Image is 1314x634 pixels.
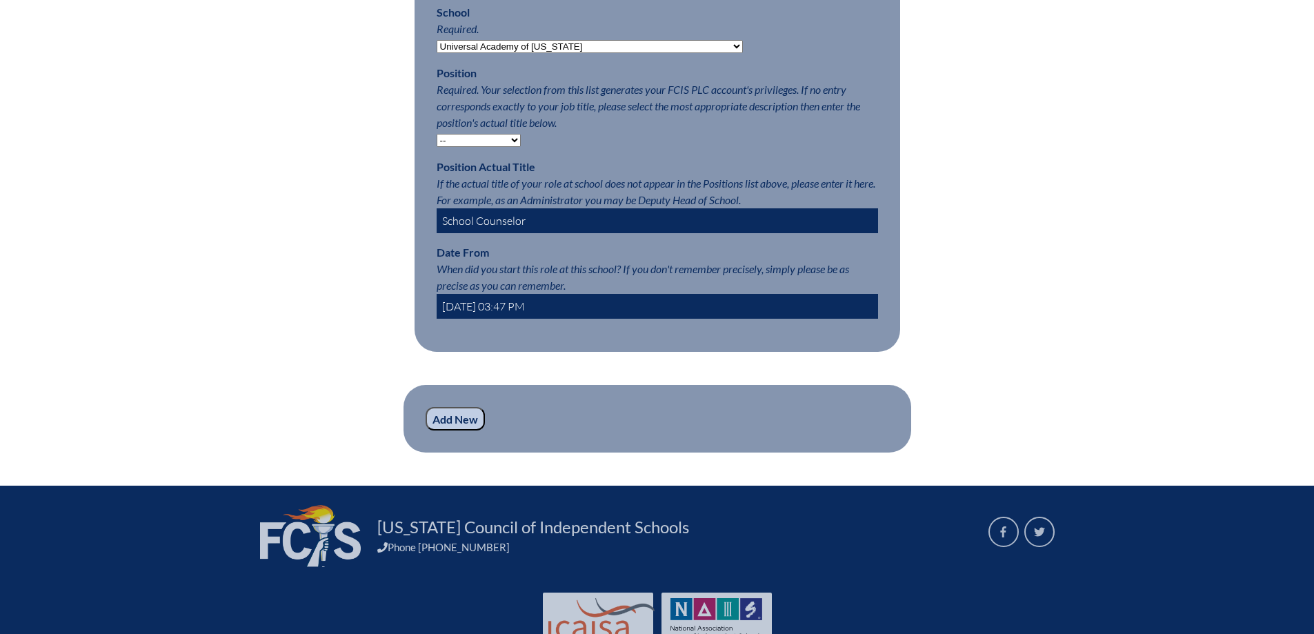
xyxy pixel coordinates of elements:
[437,22,479,35] span: Required.
[437,83,860,129] span: Required. Your selection from this list generates your FCIS PLC account's privileges. If no entry...
[437,177,875,206] span: If the actual title of your role at school does not appear in the Positions list above, please en...
[437,160,535,173] label: Position Actual Title
[260,505,361,567] img: FCIS_logo_white
[437,6,470,19] label: School
[372,516,695,538] a: [US_STATE] Council of Independent Schools
[437,246,489,259] label: Date From
[426,407,485,430] input: Add New
[377,541,972,553] div: Phone [PHONE_NUMBER]
[437,262,849,292] span: When did you start this role at this school? If you don't remember precisely, simply please be as...
[437,66,477,79] label: Position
